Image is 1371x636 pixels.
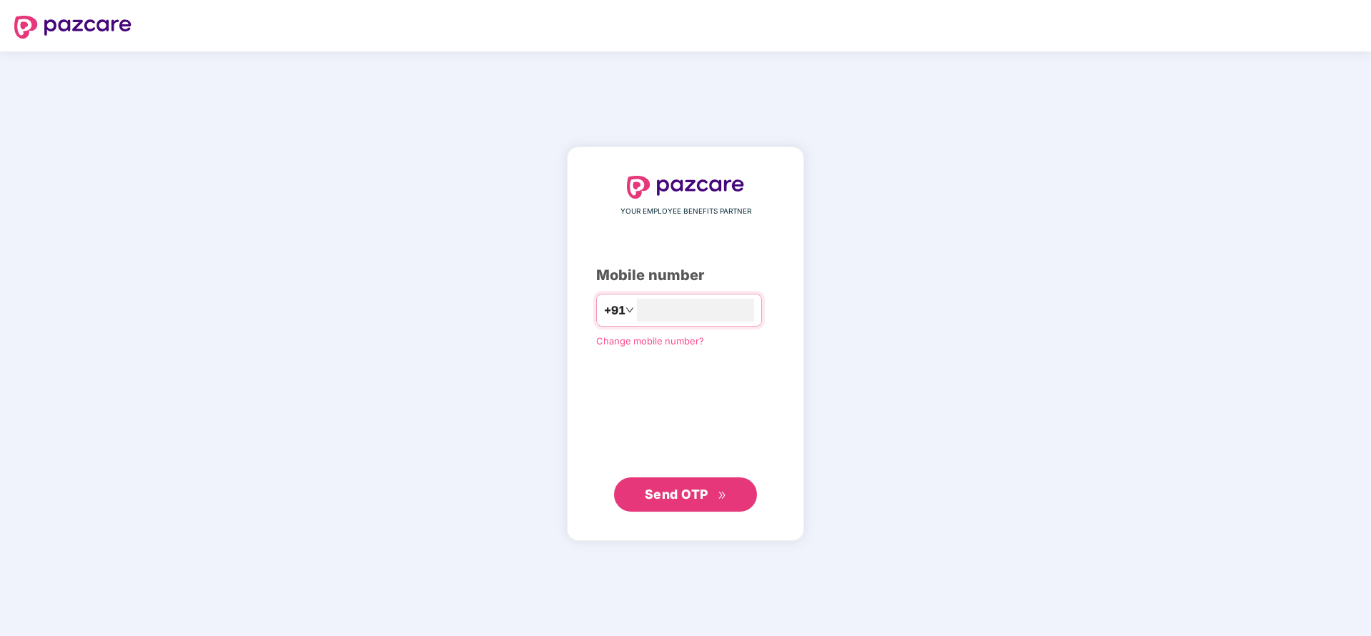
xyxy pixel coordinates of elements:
[604,302,625,319] span: +91
[627,176,744,199] img: logo
[614,477,757,512] button: Send OTPdouble-right
[596,264,775,287] div: Mobile number
[625,306,634,314] span: down
[645,487,708,502] span: Send OTP
[14,16,132,39] img: logo
[718,491,727,500] span: double-right
[596,335,704,347] a: Change mobile number?
[620,206,751,217] span: YOUR EMPLOYEE BENEFITS PARTNER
